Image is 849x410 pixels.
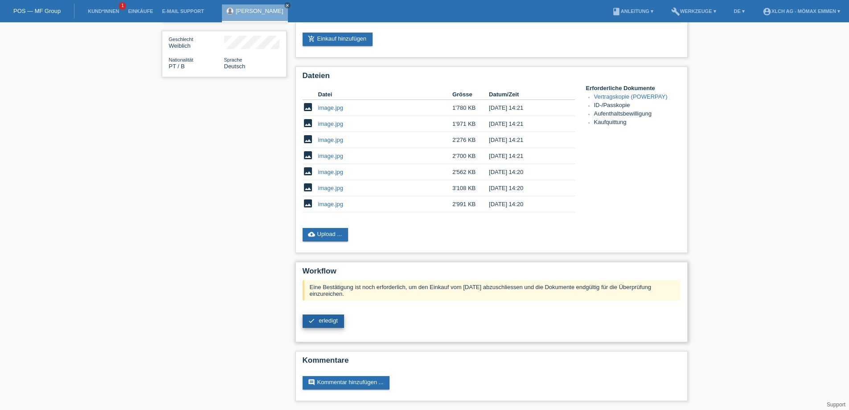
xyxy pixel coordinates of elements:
a: POS — MF Group [13,8,61,14]
i: image [303,198,313,209]
a: commentKommentar hinzufügen ... [303,376,390,389]
a: image.jpg [318,169,343,175]
i: image [303,150,313,161]
a: DE ▾ [730,8,749,14]
span: Geschlecht [169,37,193,42]
i: account_circle [763,7,771,16]
a: E-Mail Support [158,8,209,14]
i: comment [308,379,315,386]
li: ID-/Passkopie [594,102,681,110]
i: book [612,7,621,16]
span: erledigt [319,317,338,324]
i: image [303,102,313,112]
span: 1 [119,2,126,10]
i: close [285,3,290,8]
a: check erledigt [303,315,344,328]
a: add_shopping_cartEinkauf hinzufügen [303,33,373,46]
i: image [303,166,313,177]
i: build [671,7,680,16]
a: bookAnleitung ▾ [607,8,658,14]
a: buildWerkzeuge ▾ [667,8,721,14]
a: Einkäufe [123,8,157,14]
td: 1'780 KB [452,100,489,116]
td: [DATE] 14:20 [489,180,562,196]
h2: Workflow [303,267,681,280]
a: image.jpg [318,185,343,191]
h4: Erforderliche Dokumente [586,85,681,91]
i: cloud_upload [308,231,315,238]
td: [DATE] 14:21 [489,148,562,164]
td: 2'562 KB [452,164,489,180]
span: Nationalität [169,57,193,62]
li: Aufenthaltsbewilligung [594,110,681,119]
span: Portugal / B / 24.05.2018 [169,63,185,70]
a: image.jpg [318,153,343,159]
li: Kaufquittung [594,119,681,127]
td: 2'991 KB [452,196,489,212]
th: Datei [318,89,452,100]
th: Datum/Zeit [489,89,562,100]
div: Weiblich [169,36,224,49]
a: image.jpg [318,137,343,143]
td: 2'700 KB [452,148,489,164]
span: Sprache [224,57,242,62]
td: 3'108 KB [452,180,489,196]
a: Vertragskopie (POWERPAY) [594,93,668,100]
td: [DATE] 14:20 [489,164,562,180]
td: [DATE] 14:20 [489,196,562,212]
i: image [303,134,313,145]
a: close [284,2,291,8]
i: add_shopping_cart [308,35,315,42]
h2: Dateien [303,71,681,85]
td: [DATE] 14:21 [489,132,562,148]
td: [DATE] 14:21 [489,116,562,132]
a: image.jpg [318,104,343,111]
td: 2'276 KB [452,132,489,148]
th: Grösse [452,89,489,100]
a: Support [827,402,845,408]
a: [PERSON_NAME] [236,8,283,14]
div: Eine Bestätigung ist noch erforderlich, um den Einkauf vom [DATE] abzuschliessen und die Dokument... [303,280,681,301]
a: account_circleXLCH AG - Mömax Emmen ▾ [758,8,845,14]
h2: Kommentare [303,356,681,369]
span: Deutsch [224,63,246,70]
i: image [303,182,313,193]
a: image.jpg [318,201,343,207]
td: 1'971 KB [452,116,489,132]
a: cloud_uploadUpload ... [303,228,349,241]
a: Kund*innen [83,8,123,14]
i: image [303,118,313,128]
td: [DATE] 14:21 [489,100,562,116]
a: image.jpg [318,120,343,127]
i: check [308,317,315,324]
